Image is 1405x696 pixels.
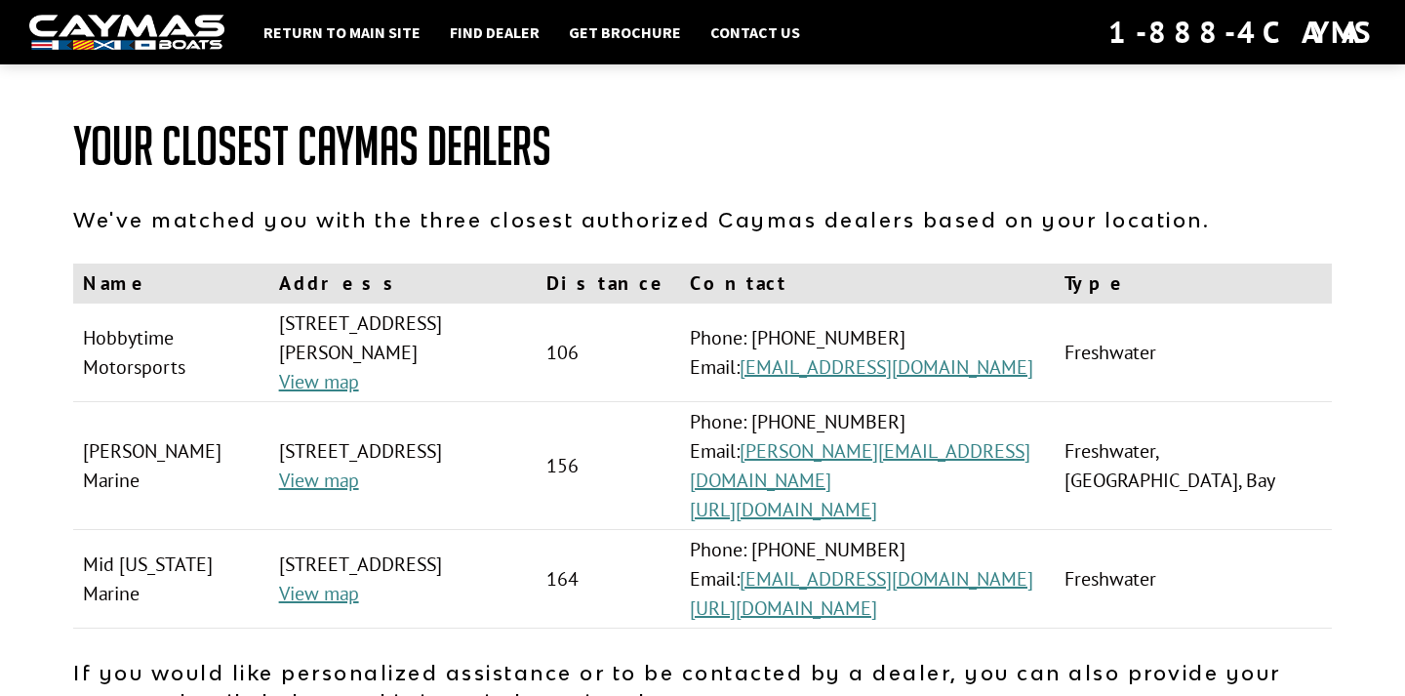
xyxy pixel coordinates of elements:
th: Distance [537,264,680,304]
td: [STREET_ADDRESS] [269,530,537,629]
th: Type [1055,264,1332,304]
a: View map [279,581,359,606]
td: Phone: [PHONE_NUMBER] Email: [680,402,1055,530]
td: Phone: [PHONE_NUMBER] Email: [680,530,1055,629]
p: We've matched you with the three closest authorized Caymas dealers based on your location. [73,205,1332,234]
a: View map [279,369,359,394]
a: [PERSON_NAME][EMAIL_ADDRESS][DOMAIN_NAME] [690,438,1030,493]
a: Find Dealer [440,20,549,45]
td: [STREET_ADDRESS][PERSON_NAME] [269,304,537,402]
h1: Your Closest Caymas Dealers [73,117,1332,176]
td: Freshwater [1055,304,1332,402]
td: 164 [537,530,680,629]
td: [PERSON_NAME] Marine [73,402,269,530]
td: [STREET_ADDRESS] [269,402,537,530]
a: [URL][DOMAIN_NAME] [690,595,877,621]
a: Return to main site [254,20,430,45]
td: Freshwater [1055,530,1332,629]
a: Contact Us [701,20,810,45]
div: 1-888-4CAYMAS [1108,11,1376,54]
td: 106 [537,304,680,402]
td: Phone: [PHONE_NUMBER] Email: [680,304,1055,402]
a: [EMAIL_ADDRESS][DOMAIN_NAME] [740,354,1033,380]
a: [EMAIL_ADDRESS][DOMAIN_NAME] [740,566,1033,592]
th: Contact [680,264,1055,304]
td: Freshwater, [GEOGRAPHIC_DATA], Bay [1055,402,1332,530]
td: Hobbytime Motorsports [73,304,269,402]
td: 156 [537,402,680,530]
img: white-logo-c9c8dbefe5ff5ceceb0f0178aa75bf4bb51f6bca0971e226c86eb53dfe498488.png [29,15,224,51]
td: Mid [US_STATE] Marine [73,530,269,629]
th: Name [73,264,269,304]
th: Address [269,264,537,304]
a: [URL][DOMAIN_NAME] [690,497,877,522]
a: View map [279,468,359,493]
a: Get Brochure [559,20,691,45]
